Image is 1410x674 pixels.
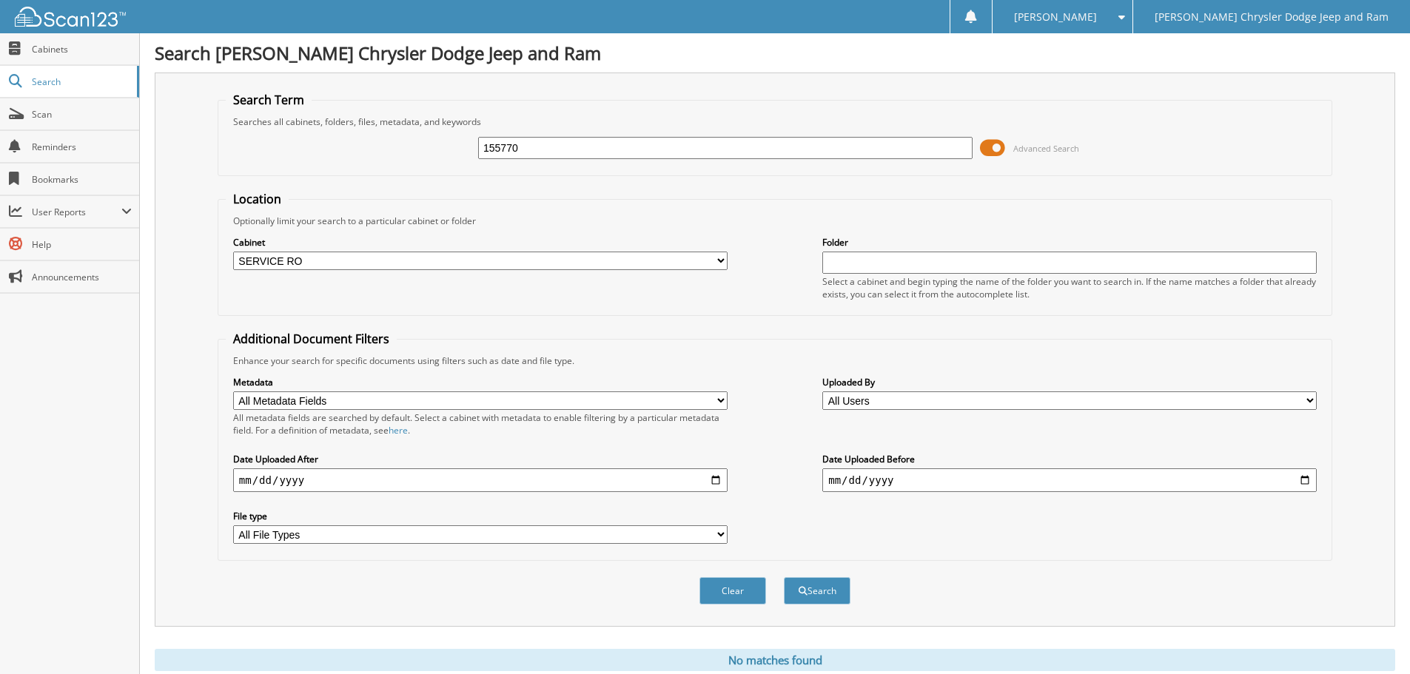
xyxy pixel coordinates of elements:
div: Optionally limit your search to a particular cabinet or folder [226,215,1324,227]
label: Uploaded By [822,376,1317,388]
span: Cabinets [32,43,132,55]
span: Advanced Search [1013,143,1079,154]
img: scan123-logo-white.svg [15,7,126,27]
div: Select a cabinet and begin typing the name of the folder you want to search in. If the name match... [822,275,1317,300]
iframe: Chat Widget [1336,603,1410,674]
div: No matches found [155,649,1395,671]
label: Metadata [233,376,728,388]
legend: Search Term [226,92,312,108]
span: [PERSON_NAME] [1014,13,1097,21]
span: Reminders [32,141,132,153]
div: All metadata fields are searched by default. Select a cabinet with metadata to enable filtering b... [233,411,728,437]
span: Scan [32,108,132,121]
h1: Search [PERSON_NAME] Chrysler Dodge Jeep and Ram [155,41,1395,65]
a: here [389,424,408,437]
legend: Additional Document Filters [226,331,397,347]
label: File type [233,510,728,522]
span: [PERSON_NAME] Chrysler Dodge Jeep and Ram [1155,13,1389,21]
input: start [233,468,728,492]
div: Searches all cabinets, folders, files, metadata, and keywords [226,115,1324,128]
label: Cabinet [233,236,728,249]
label: Date Uploaded Before [822,453,1317,465]
button: Clear [699,577,766,604]
span: Help [32,238,132,251]
span: Bookmarks [32,173,132,186]
legend: Location [226,191,289,207]
button: Search [784,577,850,604]
span: User Reports [32,206,121,218]
span: Announcements [32,271,132,283]
label: Date Uploaded After [233,453,728,465]
input: end [822,468,1317,492]
div: Enhance your search for specific documents using filters such as date and file type. [226,354,1324,367]
label: Folder [822,236,1317,249]
span: Search [32,75,130,88]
